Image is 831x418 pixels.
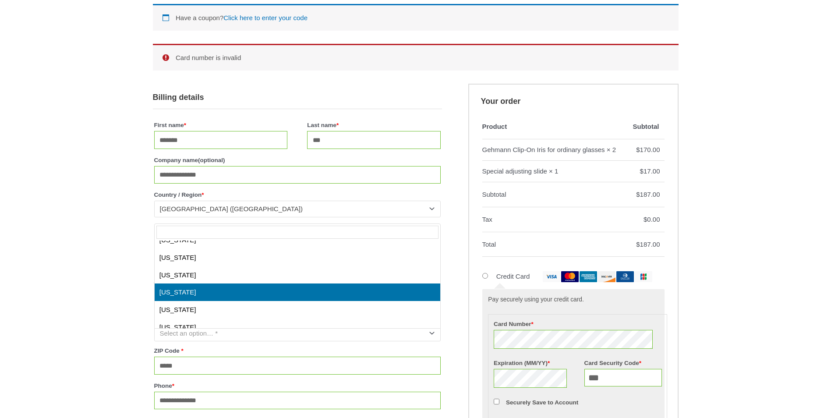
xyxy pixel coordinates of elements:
[223,14,308,21] a: Enter your coupon code
[482,232,631,257] th: Total
[561,271,579,282] img: mastercard
[154,345,441,357] label: ZIP Code
[482,182,631,207] th: Subtotal
[155,249,440,266] li: [US_STATE]
[616,271,634,282] img: dinersclub
[482,144,605,156] div: Gehmann Clip-On Iris for ordinary glasses
[482,114,631,139] th: Product
[607,144,616,156] strong: × 2
[153,4,679,31] div: Have a coupon?
[155,266,440,284] li: [US_STATE]
[160,329,218,337] span: Select an option… *
[549,165,558,177] strong: × 1
[636,191,640,198] span: $
[488,295,658,305] p: Pay securely using your credit card.
[636,191,660,198] bdi: 187.00
[640,167,660,175] bdi: 17.00
[640,167,644,175] span: $
[636,241,640,248] span: $
[154,189,441,201] label: Country / Region
[598,271,615,282] img: discover
[198,157,225,163] span: (optional)
[482,165,547,177] div: Special adjusting slide
[160,205,427,213] span: United States (US)
[154,119,287,131] label: First name
[482,207,631,232] th: Tax
[494,318,662,330] label: Card Number
[155,319,440,336] li: [US_STATE]
[584,357,662,369] label: Card Security Code
[506,399,578,406] label: Securely Save to Account
[176,52,665,64] li: Card number is invalid
[154,154,441,166] label: Company name
[630,114,664,139] th: Subtotal
[644,216,647,223] span: $
[580,271,597,282] img: amex
[155,301,440,319] li: [US_STATE]
[496,273,652,280] label: Credit Card
[636,146,640,153] span: $
[644,216,660,223] bdi: 0.00
[636,146,660,153] bdi: 170.00
[468,84,679,114] h3: Your order
[635,271,652,282] img: jcb
[154,221,441,233] label: Street address
[494,357,571,369] label: Expiration (MM/YY)
[153,84,442,109] h3: Billing details
[543,271,560,282] img: visa
[307,119,440,131] label: Last name
[636,241,660,248] bdi: 187.00
[155,283,440,301] li: [US_STATE]
[154,380,441,392] label: Phone
[154,201,441,217] span: Country / Region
